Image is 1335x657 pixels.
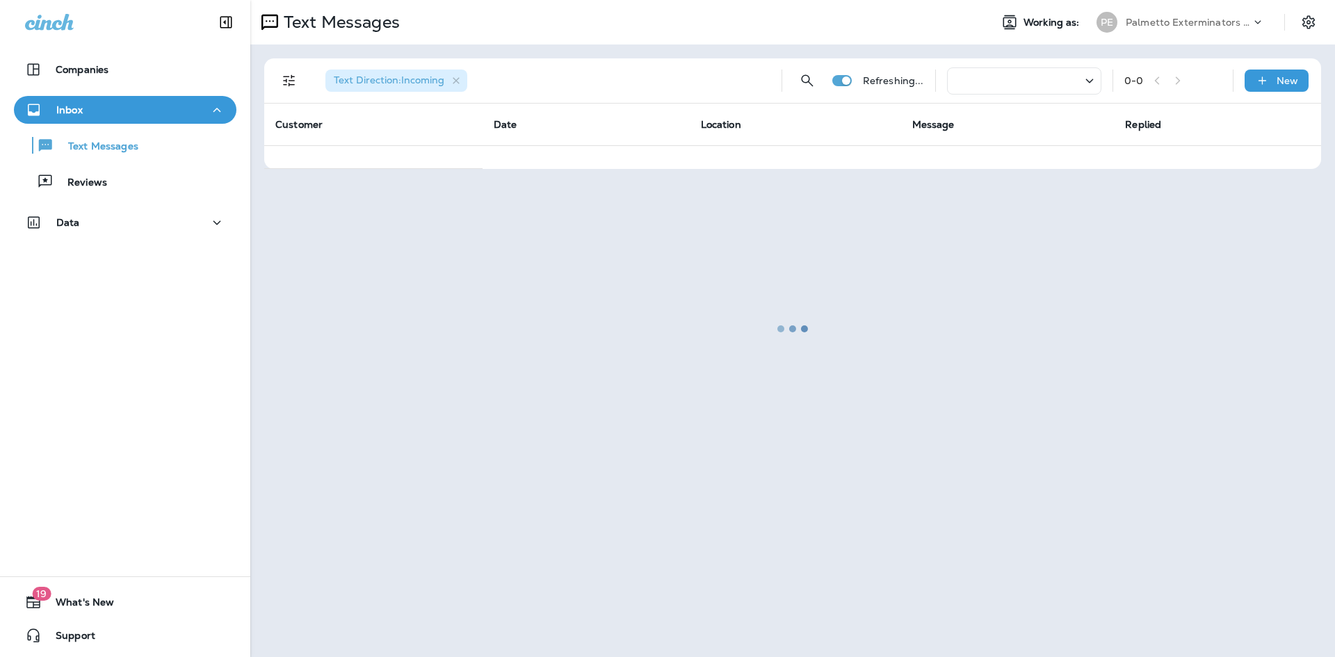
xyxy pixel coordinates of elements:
p: Data [56,217,80,228]
span: What's New [42,597,114,613]
span: 19 [32,587,51,601]
button: Collapse Sidebar [207,8,245,36]
button: Support [14,622,236,649]
p: Inbox [56,104,83,115]
button: Companies [14,56,236,83]
p: Text Messages [54,140,138,154]
button: Text Messages [14,131,236,160]
button: Inbox [14,96,236,124]
span: Support [42,630,95,647]
p: New [1277,75,1298,86]
button: Reviews [14,167,236,196]
p: Companies [56,64,108,75]
p: Reviews [54,177,107,190]
button: 19What's New [14,588,236,616]
button: Data [14,209,236,236]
